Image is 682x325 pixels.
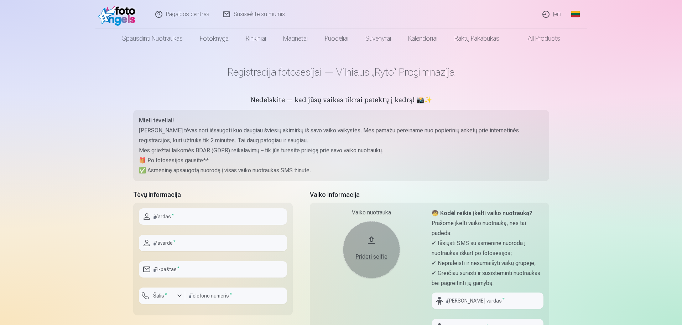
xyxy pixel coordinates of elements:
p: ✔ Greičiau surasti ir susisteminti nuotraukas bei pagreitinti jų gamybą. [432,268,543,288]
h5: Nedelskite — kad jūsų vaikas tikrai patektų į kadrą! 📸✨ [133,96,549,106]
button: Šalis* [139,288,185,304]
a: Magnetai [275,29,316,49]
p: ✅ Asmeninę apsaugotą nuorodą į visas vaiko nuotraukas SMS žinute. [139,166,543,176]
label: Šalis [150,292,170,299]
strong: Mieli tėveliai! [139,117,174,124]
div: Pridėti selfie [350,253,393,261]
button: Pridėti selfie [343,221,400,278]
a: Suvenyrai [357,29,400,49]
strong: 🧒 Kodėl reikia įkelti vaiko nuotrauką? [432,210,532,217]
a: Fotoknyga [191,29,237,49]
div: Vaiko nuotrauka [316,208,427,217]
h5: Vaiko informacija [310,190,549,200]
a: Puodeliai [316,29,357,49]
img: /fa2 [98,3,139,26]
a: Raktų pakabukas [446,29,508,49]
a: Kalendoriai [400,29,446,49]
a: All products [508,29,569,49]
p: Mes griežtai laikomės BDAR (GDPR) reikalavimų – tik jūs turėsite prieigą prie savo vaiko nuotraukų. [139,146,543,156]
p: 🎁 Po fotosesijos gausite** [139,156,543,166]
a: Rinkiniai [237,29,275,49]
a: Spausdinti nuotraukas [114,29,191,49]
p: Prašome įkelti vaiko nuotrauką, nes tai padeda: [432,218,543,238]
h5: Tėvų informacija [133,190,293,200]
p: ✔ Nepraleisti ir nesumaišyti vaikų grupėje; [432,258,543,268]
h1: Registracija fotosesijai — Vilniaus „Ryto“ Progimnazija [133,66,549,78]
p: [PERSON_NAME] tėvas nori išsaugoti kuo daugiau šviesių akimirkų iš savo vaiko vaikystės. Mes pama... [139,126,543,146]
p: ✔ Išsiųsti SMS su asmenine nuoroda į nuotraukas iškart po fotosesijos; [432,238,543,258]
